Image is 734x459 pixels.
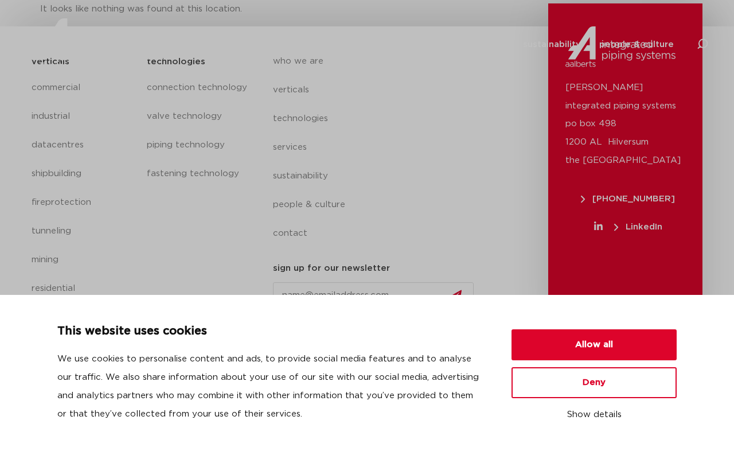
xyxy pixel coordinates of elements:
[565,195,691,203] a: [PHONE_NUMBER]
[147,73,250,188] nav: Menu
[273,133,483,162] a: services
[391,21,450,68] a: technologies
[565,223,691,231] a: LinkedIn
[512,329,677,360] button: Allow all
[147,131,250,160] a: piping technology
[32,274,135,303] a: residential
[335,21,373,68] a: verticals
[147,73,250,102] a: connection technology
[32,188,135,217] a: fireprotection
[273,190,483,219] a: people & culture
[57,350,484,423] p: We use cookies to personalise content and ads, to provide social media features and to analyse ou...
[565,79,685,170] p: [PERSON_NAME] integrated piping systems po box 498 1200 AL Hilversum the [GEOGRAPHIC_DATA]
[273,259,390,278] h5: sign up for our newsletter
[273,47,483,248] nav: Menu
[32,102,135,131] a: industrial
[32,73,135,303] nav: Menu
[32,131,135,160] a: datacentres
[273,76,483,104] a: verticals
[32,246,135,274] a: mining
[614,223,662,231] span: LinkedIn
[273,219,483,248] a: contact
[147,102,250,131] a: valve technology
[512,405,677,425] button: Show details
[450,290,462,302] img: send.svg
[264,21,317,68] a: who we are
[512,367,677,398] button: Deny
[57,322,484,341] p: This website uses cookies
[32,73,135,102] a: commercial
[147,160,250,188] a: fastening technology
[273,282,474,309] input: name@emailaddress.com
[32,217,135,246] a: tunneling
[581,195,675,203] span: [PHONE_NUMBER]
[32,160,135,188] a: shipbuilding
[273,104,483,133] a: technologies
[264,21,674,68] nav: Menu
[468,21,505,68] a: services
[273,162,483,190] a: sustainability
[599,21,674,68] a: people & culture
[523,21,581,68] a: sustainability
